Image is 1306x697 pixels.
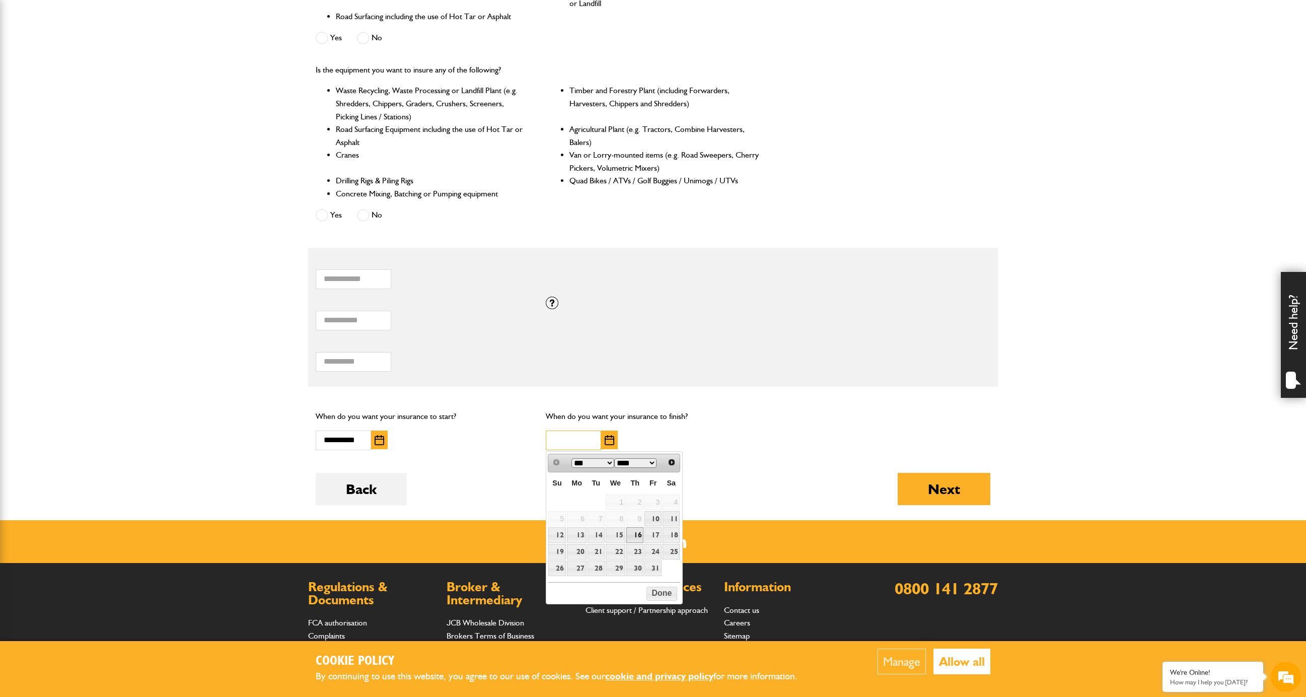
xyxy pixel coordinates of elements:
[898,473,990,505] button: Next
[663,511,680,527] a: 11
[13,153,184,175] input: Enter your phone number
[137,310,183,324] em: Start Chat
[316,209,342,222] label: Yes
[567,544,587,560] a: 20
[588,527,605,543] a: 14
[630,479,639,487] span: Thursday
[375,435,384,445] img: Choose date
[569,84,760,123] li: Timber and Forestry Plant (including Forwarders, Harvesters, Chippers and Shredders)
[308,618,367,628] a: FCA authorisation
[571,479,582,487] span: Monday
[548,527,566,543] a: 12
[546,410,761,423] p: When do you want your insurance to finish?
[567,527,587,543] a: 13
[569,123,760,149] li: Agricultural Plant (e.g. Tractors, Combine Harvesters, Balers)
[646,587,677,601] button: Done
[316,410,531,423] p: When do you want your insurance to start?
[336,187,527,200] li: Concrete Mixing, Batching or Pumping equipment
[626,527,643,543] a: 16
[626,561,643,576] a: 30
[567,561,587,576] a: 27
[316,473,407,505] button: Back
[588,561,605,576] a: 28
[1170,678,1256,686] p: How may I help you today?
[308,581,437,606] h2: Regulations & Documents
[644,561,662,576] a: 31
[308,631,345,641] a: Complaints
[933,649,990,674] button: Allow all
[895,579,998,598] a: 0800 141 2877
[663,527,680,543] a: 18
[606,561,625,576] a: 29
[606,544,625,560] a: 22
[165,5,189,29] div: Minimize live chat window
[724,605,759,615] a: Contact us
[548,561,566,576] a: 26
[610,479,621,487] span: Wednesday
[447,581,575,606] h2: Broker & Intermediary
[17,56,42,70] img: d_20077148190_company_1631870298795_20077148190
[336,174,527,187] li: Drilling Rigs & Piling Rigs
[52,56,169,69] div: Chat with us now
[644,544,662,560] a: 24
[336,149,527,174] li: Cranes
[316,654,814,669] h2: Cookie Policy
[724,618,750,628] a: Careers
[667,479,676,487] span: Saturday
[336,10,527,23] li: Road Surfacing including the use of Hot Tar or Asphalt
[1170,668,1256,677] div: We're Online!
[552,479,561,487] span: Sunday
[447,618,524,628] a: JCB Wholesale Division
[357,32,382,44] label: No
[13,182,184,302] textarea: Type your message and hit 'Enter'
[548,544,566,560] a: 19
[724,581,852,594] h2: Information
[13,123,184,145] input: Enter your email address
[336,123,527,149] li: Road Surfacing Equipment including the use of Hot Tar or Asphalt
[605,435,614,445] img: Choose date
[644,527,662,543] a: 17
[665,455,679,470] a: Next
[626,544,643,560] a: 23
[592,479,601,487] span: Tuesday
[316,32,342,44] label: Yes
[724,631,750,641] a: Sitemap
[878,649,926,674] button: Manage
[605,670,713,682] a: cookie and privacy policy
[336,84,527,123] li: Waste Recycling, Waste Processing or Landfill Plant (e.g. Shredders, Chippers, Graders, Crushers,...
[586,605,708,615] a: Client support / Partnership approach
[606,527,625,543] a: 15
[663,544,680,560] a: 25
[316,63,760,77] p: Is the equipment you want to insure any of the following?
[588,544,605,560] a: 21
[1281,272,1306,398] div: Need help?
[447,631,534,641] a: Brokers Terms of Business
[13,93,184,115] input: Enter your last name
[357,209,382,222] label: No
[569,174,760,187] li: Quad Bikes / ATVs / Golf Buggies / Unimogs / UTVs
[644,511,662,527] a: 10
[649,479,657,487] span: Friday
[668,458,676,466] span: Next
[316,669,814,684] p: By continuing to use this website, you agree to our use of cookies. See our for more information.
[569,149,760,174] li: Van or Lorry-mounted items (e.g. Road Sweepers, Cherry Pickers, Volumetric Mixers)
